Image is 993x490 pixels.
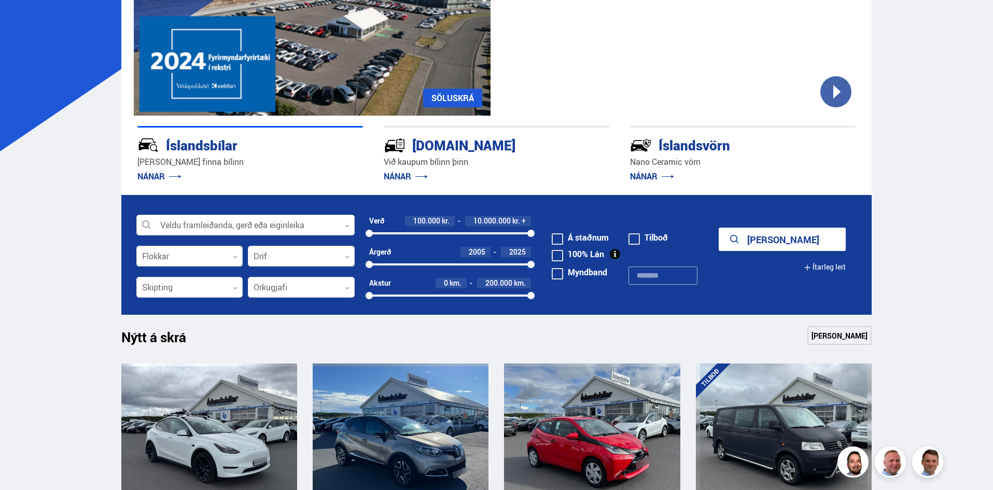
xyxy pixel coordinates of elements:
label: Tilboð [628,233,668,242]
p: [PERSON_NAME] finna bílinn [137,156,363,168]
span: km. [450,279,461,287]
a: [PERSON_NAME] [807,326,872,345]
label: Myndband [552,268,607,276]
span: 0 [444,278,448,288]
p: Nano Ceramic vörn [630,156,856,168]
a: NÁNAR [384,171,428,182]
label: 100% Lán [552,250,604,258]
img: -Svtn6bYgwAsiwNX.svg [630,134,652,156]
a: NÁNAR [630,171,674,182]
span: 200.000 [485,278,512,288]
span: 100.000 [413,216,440,226]
div: [DOMAIN_NAME] [384,135,572,153]
span: 10.000.000 [473,216,511,226]
img: FbJEzSuNWCJXmdc-.webp [914,448,945,479]
span: kr. [442,217,450,225]
label: Á staðnum [552,233,609,242]
span: 2025 [509,247,526,257]
div: Árgerð [369,248,391,256]
span: km. [514,279,526,287]
img: tr5P-W3DuiFaO7aO.svg [384,134,405,156]
img: siFngHWaQ9KaOqBr.png [876,448,907,479]
a: SÖLUSKRÁ [423,89,482,107]
button: Opna LiveChat spjallviðmót [8,4,39,35]
h1: Nýtt á skrá [121,329,204,351]
p: Við kaupum bílinn þinn [384,156,609,168]
div: Íslandsbílar [137,135,326,153]
div: Verð [369,217,384,225]
a: NÁNAR [137,171,181,182]
button: [PERSON_NAME] [719,228,846,251]
span: kr. [512,217,520,225]
img: JRvxyua_JYH6wB4c.svg [137,134,159,156]
img: nhp88E3Fdnt1Opn2.png [839,448,870,479]
div: Akstur [369,279,391,287]
button: Ítarleg leit [804,256,846,279]
span: + [522,217,526,225]
div: Íslandsvörn [630,135,819,153]
span: 2005 [469,247,485,257]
